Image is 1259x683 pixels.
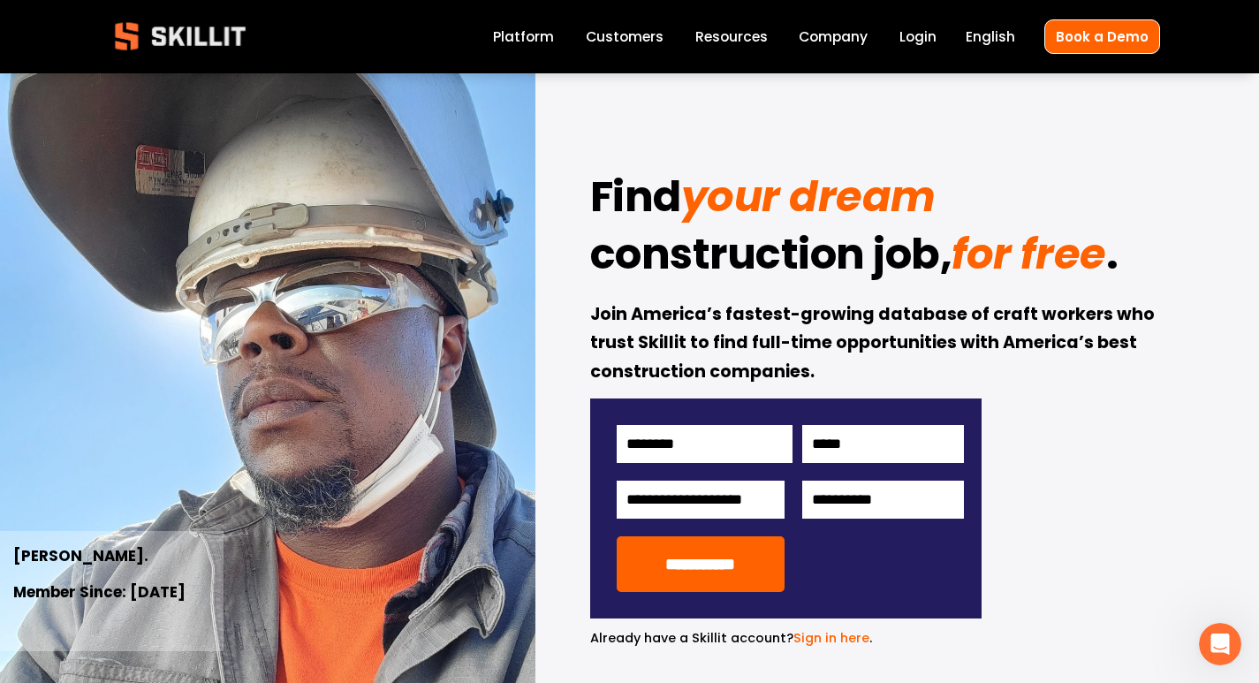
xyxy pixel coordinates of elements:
[590,629,793,647] span: Already have a Skillit account?
[13,544,148,570] strong: [PERSON_NAME].
[590,301,1158,388] strong: Join America’s fastest-growing database of craft workers who trust Skillit to find full-time oppo...
[13,581,186,606] strong: Member Since: [DATE]
[899,25,937,49] a: Login
[590,164,681,237] strong: Find
[1199,623,1241,665] iframe: Intercom live chat
[952,224,1105,284] em: for free
[493,25,554,49] a: Platform
[966,25,1015,49] div: language picker
[590,222,952,294] strong: construction job,
[695,27,768,47] span: Resources
[695,25,768,49] a: folder dropdown
[590,628,982,649] p: .
[966,27,1015,47] span: English
[681,167,936,226] em: your dream
[1106,222,1119,294] strong: .
[793,629,869,647] a: Sign in here
[1044,19,1160,54] a: Book a Demo
[586,25,664,49] a: Customers
[100,10,261,63] img: Skillit
[799,25,868,49] a: Company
